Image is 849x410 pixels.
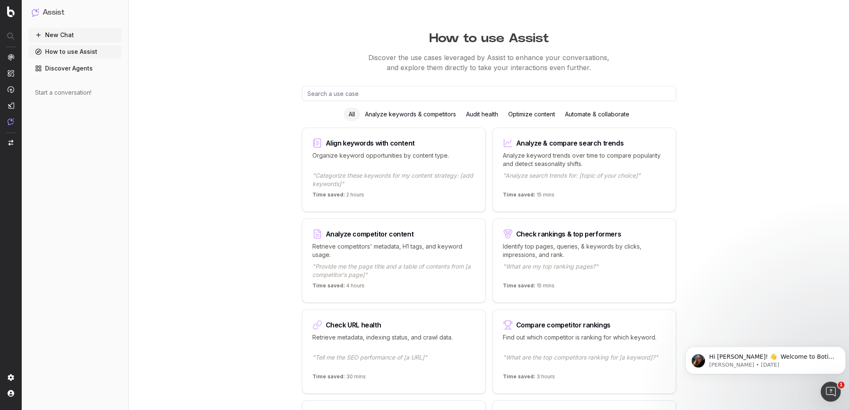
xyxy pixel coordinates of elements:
div: Analyze competitor content [326,231,414,237]
a: Discover Agents [28,62,122,75]
p: 15 mins [503,191,555,201]
button: Assist [32,7,118,18]
input: Search a use case [302,86,676,101]
p: Discover the use cases leveraged by Assist to enhance your conversations, and explore them direct... [168,53,810,73]
span: Time saved: [312,373,345,380]
p: Identify top pages, queries, & keywords by clicks, impressions, and rank. [503,242,666,259]
p: "Provide me the page title and a table of contents from [a competitor's page]" [312,262,475,279]
div: Analyze keywords & competitors [360,108,461,121]
p: Organize keyword opportunities by content type. [312,151,475,168]
span: Time saved: [503,191,535,198]
div: Optimize content [503,108,560,121]
img: Assist [32,8,39,16]
p: Retrieve metadata, indexing status, and crawl data. [312,333,475,350]
img: My account [8,390,14,397]
p: 2 hours [312,191,364,201]
div: Analyze & compare search trends [516,140,624,146]
div: Start a conversation! [35,88,115,97]
iframe: Intercom notifications message [682,329,849,387]
p: "What are the top competitors ranking for [a keyword]?" [503,353,666,370]
img: Switch project [8,140,13,146]
span: 1 [838,382,844,388]
p: Retrieve competitors' metadata, H1 tags, and keyword usage. [312,242,475,259]
p: 4 hours [312,282,365,292]
h1: How to use Assist [168,27,810,46]
p: Analyze keyword trends over time to compare popularity and detect seasonality shifts. [503,151,666,168]
span: Time saved: [312,191,345,198]
p: "Analyze search trends for: [topic of your choice]" [503,171,666,188]
img: Intelligence [8,70,14,77]
img: Analytics [8,54,14,60]
img: Activation [8,86,14,93]
img: Assist [8,118,14,125]
span: Time saved: [503,373,535,380]
h1: Assist [43,7,64,18]
div: Check URL health [326,322,381,328]
a: How to use Assist [28,45,122,58]
img: Botify logo [7,6,15,17]
span: Time saved: [503,282,535,289]
iframe: Intercom live chat [821,382,841,402]
div: All [344,108,360,121]
p: "Categorize these keywords for my content strategy: [add keywords]" [312,171,475,188]
p: 3 hours [503,373,555,383]
p: 15 mins [503,282,555,292]
div: Audit health [461,108,503,121]
p: "What are my top ranking pages?" [503,262,666,279]
button: New Chat [28,28,122,42]
p: Find out which competitor is ranking for which keyword. [503,333,666,350]
div: Automate & collaborate [560,108,634,121]
span: Time saved: [312,282,345,289]
p: "Tell me the SEO performance of [a URL]" [312,353,475,370]
div: Align keywords with content [326,140,415,146]
p: 30 mins [312,373,366,383]
div: Compare competitor rankings [516,322,611,328]
img: Studio [8,102,14,109]
img: Setting [8,374,14,381]
div: Check rankings & top performers [516,231,621,237]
